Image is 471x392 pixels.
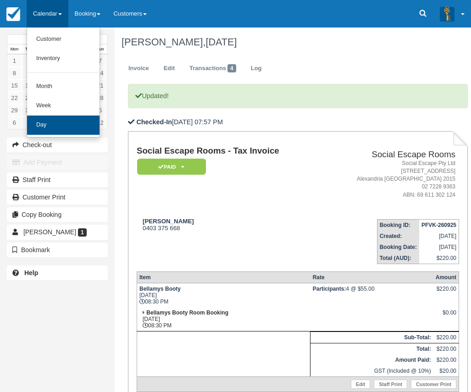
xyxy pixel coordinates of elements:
[244,60,269,77] a: Log
[27,28,100,138] ul: Calendar
[325,150,455,160] h2: Social Escape Rooms
[146,309,228,316] strong: Bellamys Booty Room Booking
[93,67,107,79] a: 14
[6,7,20,21] img: checkfront-main-nav-mini-logo.png
[411,380,456,389] a: Customer Print
[128,117,467,127] p: [DATE] 07:57 PM
[136,118,172,126] b: Checked-In
[93,92,107,104] a: 28
[433,271,459,283] th: Amount
[93,55,107,67] a: 7
[419,242,459,253] td: [DATE]
[436,286,456,299] div: $220.00
[93,116,107,129] a: 12
[433,354,459,365] td: $220.00
[377,231,419,242] th: Created:
[128,84,467,108] p: Updated!
[325,160,455,199] address: Social Escape Pty Ltd [STREET_ADDRESS] Alexandria [GEOGRAPHIC_DATA] 2015 02 7228 9363 ABN: 69 611...
[7,243,108,257] button: Bookmark
[27,77,100,96] a: Month
[7,92,22,104] a: 22
[137,283,310,307] td: [DATE] 08:30 PM
[7,225,108,239] a: [PERSON_NAME] 1
[377,219,419,231] th: Booking ID:
[7,44,22,55] th: Mon
[377,253,419,264] th: Total (AUD):
[27,116,100,135] a: Day
[22,67,36,79] a: 9
[22,44,36,55] th: Tue
[7,67,22,79] a: 8
[122,37,461,48] h1: [PERSON_NAME],
[157,60,182,77] a: Edit
[27,30,100,49] a: Customer
[93,104,107,116] a: 5
[310,271,433,283] th: Rate
[139,286,181,292] strong: Bellamys Booty
[433,365,459,377] td: $20.00
[22,116,36,129] a: 7
[7,155,108,170] button: Add Payment
[7,172,108,187] a: Staff Print
[22,104,36,116] a: 30
[93,79,107,92] a: 21
[377,242,419,253] th: Booking Date:
[78,228,87,237] span: 1
[419,253,459,264] td: $220.00
[313,286,346,292] strong: Participants
[23,228,76,236] span: [PERSON_NAME]
[7,265,108,280] a: Help
[137,158,203,175] a: Paid
[7,138,108,152] button: Check-out
[205,36,237,48] span: [DATE]
[183,60,243,77] a: Transactions4
[22,55,36,67] a: 2
[143,218,194,225] strong: [PERSON_NAME]
[419,231,459,242] td: [DATE]
[433,331,459,343] td: $220.00
[24,269,38,276] b: Help
[440,6,454,21] img: A3
[436,309,456,323] div: $0.00
[137,146,321,156] h1: Social Escape Rooms - Tax Invoice
[122,60,156,77] a: Invoice
[351,380,370,389] a: Edit
[93,44,107,55] th: Sun
[7,116,22,129] a: 6
[22,79,36,92] a: 16
[7,55,22,67] a: 1
[310,354,433,365] th: Amount Paid:
[137,159,206,175] em: Paid
[22,92,36,104] a: 23
[7,190,108,204] a: Customer Print
[374,380,407,389] a: Staff Print
[7,79,22,92] a: 15
[27,49,100,68] a: Inventory
[433,343,459,354] td: $220.00
[310,331,433,343] th: Sub-Total:
[7,207,108,222] button: Copy Booking
[137,218,321,232] div: 0403 375 668
[137,271,310,283] th: Item
[310,343,433,354] th: Total:
[27,96,100,116] a: Week
[7,104,22,116] a: 29
[310,365,433,377] td: GST (Included @ 10%)
[421,222,456,228] strong: PFVK-260925
[227,64,236,72] span: 4
[310,283,433,307] td: 4 @ $55.00
[137,307,310,331] td: [DATE] 08:30 PM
